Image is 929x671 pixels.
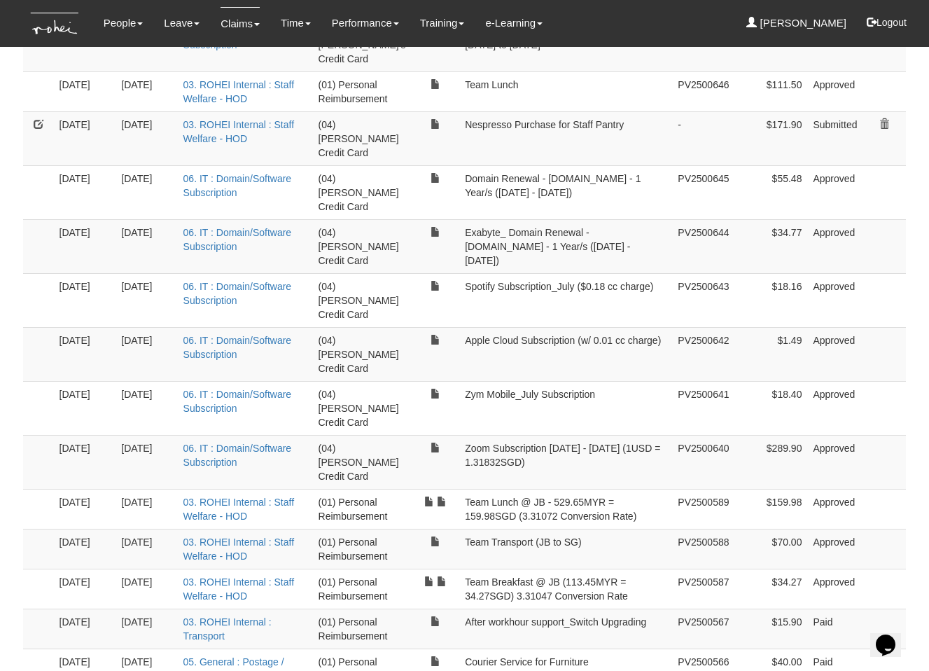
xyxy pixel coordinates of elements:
td: Domain Renewal - [DOMAIN_NAME] - 1 Year/s ([DATE] - [DATE]) [459,165,672,219]
td: (01) Personal Reimbursement [313,529,412,569]
td: [DATE] [116,489,177,529]
td: $18.16 [735,273,808,327]
td: [DATE] [54,327,116,381]
td: Submitted [807,111,862,165]
td: PV2500641 [672,381,734,435]
td: (04) [PERSON_NAME] Credit Card [313,219,412,273]
td: [DATE] [54,219,116,273]
td: Team Transport (JB to SG) [459,529,672,569]
td: $159.98 [735,489,808,529]
a: Time [281,7,311,39]
td: [DATE] [116,273,177,327]
td: PV2500642 [672,327,734,381]
td: (04) [PERSON_NAME] Credit Card [313,381,412,435]
td: (01) Personal Reimbursement [313,489,412,529]
td: Approved [807,381,862,435]
a: 03. ROHEI Internal : Staff Welfare - HOD [183,79,294,104]
td: [DATE] [54,111,116,165]
td: Approved [807,529,862,569]
td: $1.49 [735,327,808,381]
td: (01) Personal Reimbursement [313,569,412,609]
td: Approved [807,569,862,609]
td: [DATE] [116,71,177,111]
a: 06. IT : Domain/Software Subscription [183,443,292,468]
td: [DATE] [116,165,177,219]
td: Approved [807,435,862,489]
td: Approved [807,71,862,111]
td: PV2500640 [672,435,734,489]
td: PV2500588 [672,529,734,569]
td: [DATE] [116,569,177,609]
button: Logout [857,6,916,39]
td: Approved [807,327,862,381]
td: [DATE] [116,381,177,435]
a: People [104,7,144,39]
td: $55.48 [735,165,808,219]
td: (01) Personal Reimbursement [313,609,412,649]
td: PV2500644 [672,219,734,273]
a: 06. IT : Domain/Software Subscription [183,389,292,414]
td: [DATE] [54,489,116,529]
a: 03. ROHEI Internal : Staff Welfare - HOD [183,497,294,522]
td: Zym Mobile_July Subscription [459,381,672,435]
td: [DATE] [54,381,116,435]
a: e-Learning [485,7,543,39]
td: (04) [PERSON_NAME] Credit Card [313,435,412,489]
td: (04) [PERSON_NAME] Credit Card [313,327,412,381]
td: After workhour support_Switch Upgrading [459,609,672,649]
a: 06. IT : Domain/Software Subscription [183,335,292,360]
td: Team Breakfast @ JB (113.45MYR = 34.27SGD) 3.31047 Conversion Rate [459,569,672,609]
td: [DATE] [54,609,116,649]
td: $171.90 [735,111,808,165]
a: 06. IT : Domain/Software Subscription [183,281,292,306]
td: Team Lunch @ JB - 529.65MYR = 159.98SGD (3.31072 Conversion Rate) [459,489,672,529]
td: - [672,111,734,165]
td: Approved [807,489,862,529]
td: [DATE] [116,327,177,381]
td: [DATE] [116,529,177,569]
a: 06. IT : Domain/Software Subscription [183,227,292,252]
td: Exabyte_ Domain Renewal - [DOMAIN_NAME] - 1 Year/s ([DATE] - [DATE]) [459,219,672,273]
td: [DATE] [54,165,116,219]
td: PV2500589 [672,489,734,529]
td: (04) [PERSON_NAME] Credit Card [313,165,412,219]
td: [DATE] [116,435,177,489]
td: [DATE] [116,609,177,649]
td: PV2500645 [672,165,734,219]
a: 06. IT : Domain/Software Subscription [183,173,292,198]
td: Zoom Subscription [DATE] - [DATE] (1USD = 1.31832SGD) [459,435,672,489]
td: [DATE] [54,435,116,489]
td: Spotify Subscription_July ($0.18 cc charge) [459,273,672,327]
td: Approved [807,273,862,327]
td: $70.00 [735,529,808,569]
td: [DATE] [54,529,116,569]
a: [PERSON_NAME] [746,7,846,39]
a: Performance [332,7,399,39]
td: [DATE] [116,111,177,165]
td: Approved [807,219,862,273]
a: 06. IT : Domain/Software Subscription [183,25,292,50]
td: $111.50 [735,71,808,111]
a: 03. ROHEI Internal : Staff Welfare - HOD [183,576,294,602]
td: PV2500587 [672,569,734,609]
td: (04) [PERSON_NAME] Credit Card [313,111,412,165]
td: [DATE] [54,569,116,609]
td: Team Lunch [459,71,672,111]
td: PV2500646 [672,71,734,111]
a: 03. ROHEI Internal : Staff Welfare - HOD [183,119,294,144]
td: Paid [807,609,862,649]
td: PV2500643 [672,273,734,327]
td: (04) [PERSON_NAME] Credit Card [313,273,412,327]
a: Leave [164,7,200,39]
td: [DATE] [54,71,116,111]
a: Training [420,7,465,39]
td: PV2500567 [672,609,734,649]
td: [DATE] [54,273,116,327]
td: Approved [807,165,862,219]
td: [DATE] [116,219,177,273]
td: $289.90 [735,435,808,489]
td: (01) Personal Reimbursement [313,71,412,111]
iframe: chat widget [870,615,915,657]
a: Claims [221,7,260,40]
td: Apple Cloud Subscription (w/ 0.01 cc charge) [459,327,672,381]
